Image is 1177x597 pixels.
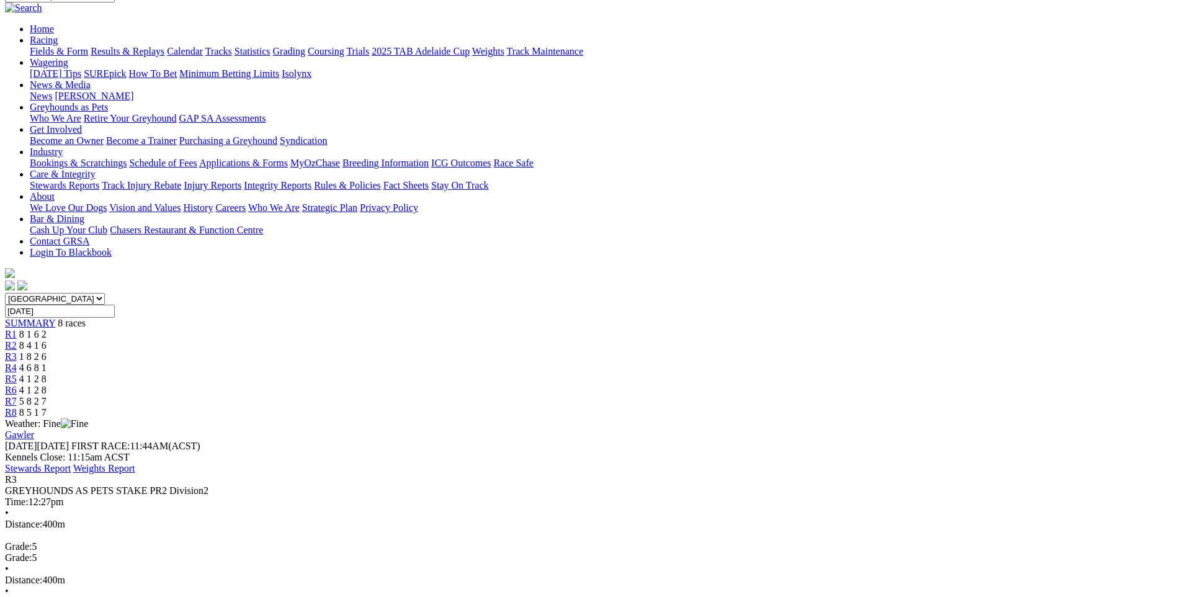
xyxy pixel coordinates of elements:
[5,541,1172,552] div: 5
[19,351,47,362] span: 1 8 2 6
[5,305,115,318] input: Select date
[431,158,491,168] a: ICG Outcomes
[30,158,127,168] a: Bookings & Scratchings
[5,268,15,278] img: logo-grsa-white.png
[71,441,130,451] span: FIRST RACE:
[19,362,47,373] span: 4 6 8 1
[290,158,340,168] a: MyOzChase
[30,124,82,135] a: Get Involved
[30,24,54,34] a: Home
[282,68,311,79] a: Isolynx
[302,202,357,213] a: Strategic Plan
[30,57,68,68] a: Wagering
[5,541,32,552] span: Grade:
[129,68,177,79] a: How To Bet
[5,385,17,395] a: R6
[30,135,104,146] a: Become an Owner
[5,463,71,474] a: Stewards Report
[5,351,17,362] a: R3
[472,46,504,56] a: Weights
[58,318,86,328] span: 8 races
[30,113,81,123] a: Who We Are
[5,496,29,507] span: Time:
[493,158,533,168] a: Race Safe
[5,441,37,451] span: [DATE]
[5,407,17,418] a: R8
[431,180,488,191] a: Stay On Track
[109,202,181,213] a: Vision and Values
[5,2,42,14] img: Search
[30,91,1172,102] div: News & Media
[129,158,197,168] a: Schedule of Fees
[30,113,1172,124] div: Greyhounds as Pets
[179,135,277,146] a: Purchasing a Greyhound
[30,35,58,45] a: Racing
[30,180,1172,191] div: Care & Integrity
[5,575,42,585] span: Distance:
[30,180,99,191] a: Stewards Reports
[5,519,42,529] span: Distance:
[5,552,1172,563] div: 5
[5,441,69,451] span: [DATE]
[110,225,263,235] a: Chasers Restaurant & Function Centre
[30,68,81,79] a: [DATE] Tips
[17,281,27,290] img: twitter.svg
[5,329,17,339] a: R1
[71,441,200,451] span: 11:44AM(ACST)
[30,68,1172,79] div: Wagering
[19,396,47,406] span: 5 8 2 7
[5,362,17,373] a: R4
[273,46,305,56] a: Grading
[5,396,17,406] a: R7
[215,202,246,213] a: Careers
[167,46,203,56] a: Calendar
[179,68,279,79] a: Minimum Betting Limits
[102,180,181,191] a: Track Injury Rebate
[5,340,17,351] a: R2
[5,575,1172,586] div: 400m
[5,508,9,518] span: •
[30,135,1172,146] div: Get Involved
[30,146,63,157] a: Industry
[106,135,177,146] a: Become a Trainer
[5,281,15,290] img: facebook.svg
[248,202,300,213] a: Who We Are
[5,429,34,440] a: Gawler
[5,452,1172,463] div: Kennels Close: 11:15am ACST
[5,374,17,384] span: R5
[61,418,88,429] img: Fine
[372,46,470,56] a: 2025 TAB Adelaide Cup
[30,191,55,202] a: About
[55,91,133,101] a: [PERSON_NAME]
[73,463,135,474] a: Weights Report
[383,180,429,191] a: Fact Sheets
[507,46,583,56] a: Track Maintenance
[342,158,429,168] a: Breeding Information
[244,180,311,191] a: Integrity Reports
[30,213,84,224] a: Bar & Dining
[314,180,381,191] a: Rules & Policies
[30,236,89,246] a: Contact GRSA
[179,113,266,123] a: GAP SA Assessments
[19,374,47,384] span: 4 1 2 8
[19,385,47,395] span: 4 1 2 8
[5,485,1172,496] div: GREYHOUNDS AS PETS STAKE PR2 Division2
[30,102,108,112] a: Greyhounds as Pets
[5,418,88,429] span: Weather: Fine
[205,46,232,56] a: Tracks
[19,407,47,418] span: 8 5 1 7
[30,225,107,235] a: Cash Up Your Club
[19,340,47,351] span: 8 4 1 6
[30,247,112,258] a: Login To Blackbook
[346,46,369,56] a: Trials
[5,318,55,328] a: SUMMARY
[30,225,1172,236] div: Bar & Dining
[5,563,9,574] span: •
